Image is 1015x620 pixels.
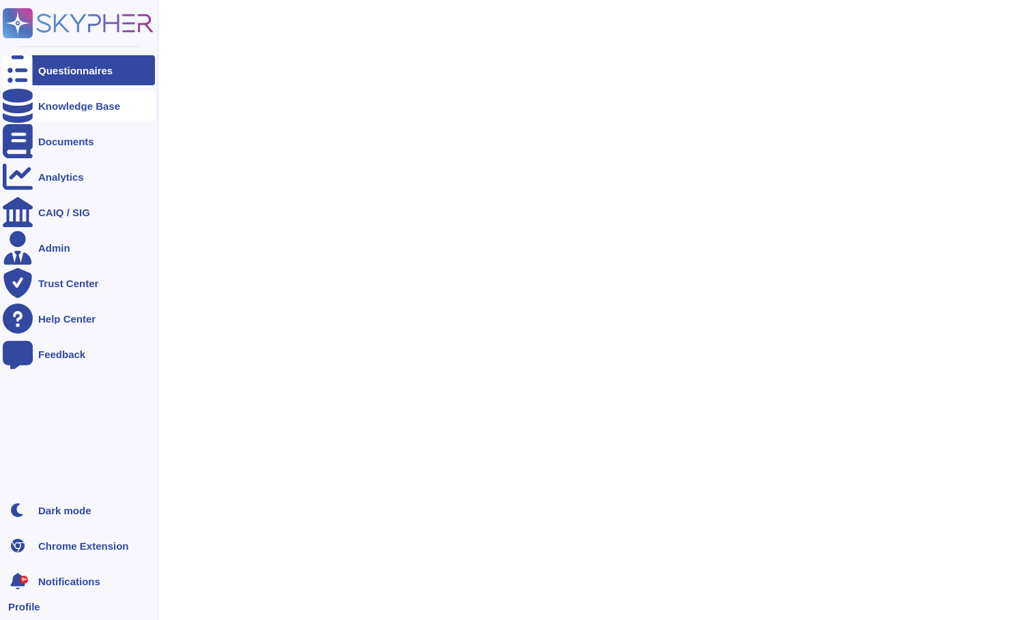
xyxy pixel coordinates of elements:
div: Knowledge Base [38,101,120,111]
span: Notifications [38,576,100,587]
a: Knowledge Base [3,91,155,121]
a: Analytics [3,162,155,192]
div: Trust Center [38,278,98,289]
div: Analytics [38,172,84,182]
div: Documents [38,136,94,147]
div: Dark mode [38,505,91,516]
div: Chrome Extension [38,541,129,551]
a: Trust Center [3,268,155,298]
a: Help Center [3,304,155,334]
div: Questionnaires [38,65,113,76]
a: Documents [3,126,155,156]
a: Feedback [3,339,155,369]
a: Questionnaires [3,55,155,85]
div: Help Center [38,314,96,324]
a: Admin [3,233,155,263]
div: Admin [38,243,70,253]
a: CAIQ / SIG [3,197,155,227]
div: Feedback [38,349,85,359]
a: Chrome Extension [3,531,155,561]
span: Profile [8,602,40,612]
div: 9+ [20,576,28,584]
div: CAIQ / SIG [38,207,90,218]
